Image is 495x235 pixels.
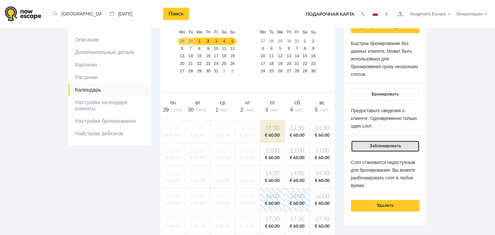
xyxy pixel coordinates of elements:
[315,107,318,113] span: 5
[301,67,309,75] a: 29
[214,30,218,34] span: Friday
[295,30,299,34] span: Friday
[285,45,293,52] a: 6
[286,193,308,201] span: 16:00
[309,52,317,60] a: 16
[301,52,309,60] a: 15
[163,8,189,20] a: Поиск
[228,67,237,75] a: 2
[377,203,394,208] span: Удалить
[220,45,228,52] a: 11
[178,60,187,67] a: 20
[311,132,333,139] span: € 60.00
[212,67,220,75] a: 31
[204,45,212,52] a: 9
[69,59,151,71] a: Картинки
[228,52,237,60] a: 19
[178,45,187,52] a: 6
[382,11,391,17] button: €
[246,107,255,113] span: окт.
[351,107,420,130] p: Предоставьте сведения о клиенте. Одновременно только один слот.
[228,38,237,45] a: 5
[258,38,267,45] a: 27
[267,45,276,52] a: 4
[285,67,293,75] a: 27
[258,45,267,52] a: 3
[206,30,211,34] span: Thursday
[269,30,274,34] span: Tuesday
[107,8,163,20] input: Дата
[69,46,151,59] a: Дополнительные детали
[245,100,250,105] span: чт
[286,124,308,132] span: 11:30
[195,45,204,52] a: 8
[311,30,316,34] span: Sunday
[286,155,308,161] span: € 60.00
[170,100,176,105] span: пн
[301,45,309,52] a: 8
[187,45,195,52] a: 7
[290,107,293,113] span: 4
[261,178,283,184] span: € 60.00
[286,132,308,139] span: € 60.00
[195,38,204,45] a: 1
[261,132,283,139] span: € 60.00
[351,158,420,189] p: Слот становится недоступным для бронирования. Вы можете разблокировать слот в любое время.
[304,7,357,22] a: Подарочная карта
[311,178,333,184] span: € 60.00
[351,140,420,152] button: Заблокировать
[204,67,212,75] a: 30
[410,11,446,16] span: Imaginaris Escape
[69,71,151,84] a: Расценки
[285,52,293,60] a: 13
[265,107,268,113] span: 3
[187,38,195,45] a: 30
[261,155,283,161] span: € 60.00
[267,60,276,67] a: 18
[188,30,193,34] span: Tuesday
[309,60,317,67] a: 23
[220,100,225,105] span: ср
[309,38,317,45] a: 2
[195,52,204,60] a: 15
[261,124,283,132] span: 11:30
[286,178,308,184] span: € 60.00
[311,155,333,161] span: € 60.00
[370,144,401,148] span: Заблокировать
[456,12,482,16] span: Операторам
[311,215,333,223] span: 17:30
[385,12,388,16] strong: €
[258,60,267,67] a: 17
[261,170,283,178] span: 14:30
[295,100,300,105] span: сб
[455,11,490,17] button: Операторам
[178,52,187,60] a: 13
[179,30,185,34] span: Monday
[285,38,293,45] a: 30
[351,40,420,78] p: Быстрое бронирование без данных клиента. Может быть использовано для бронирования сразу нескольки...
[178,38,187,45] a: 29
[261,193,283,201] span: 16:00
[311,170,333,178] span: 14:30
[261,223,283,230] span: € 60.00
[286,30,291,34] span: Thursday
[261,201,283,207] span: € 60.00
[212,52,220,60] a: 17
[195,67,204,75] a: 29
[221,107,230,113] span: окт.
[220,60,228,67] a: 25
[351,89,420,100] button: Бронировать
[285,60,293,67] a: 20
[258,52,267,60] a: 10
[270,100,275,105] span: пт
[293,45,301,52] a: 7
[261,215,283,223] span: 17:30
[309,67,317,75] a: 30
[188,107,194,113] span: 30
[301,60,309,67] a: 22
[267,38,276,45] a: 28
[270,107,279,113] span: окт.
[163,107,169,113] span: 29
[204,60,212,67] a: 23
[220,52,228,60] a: 18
